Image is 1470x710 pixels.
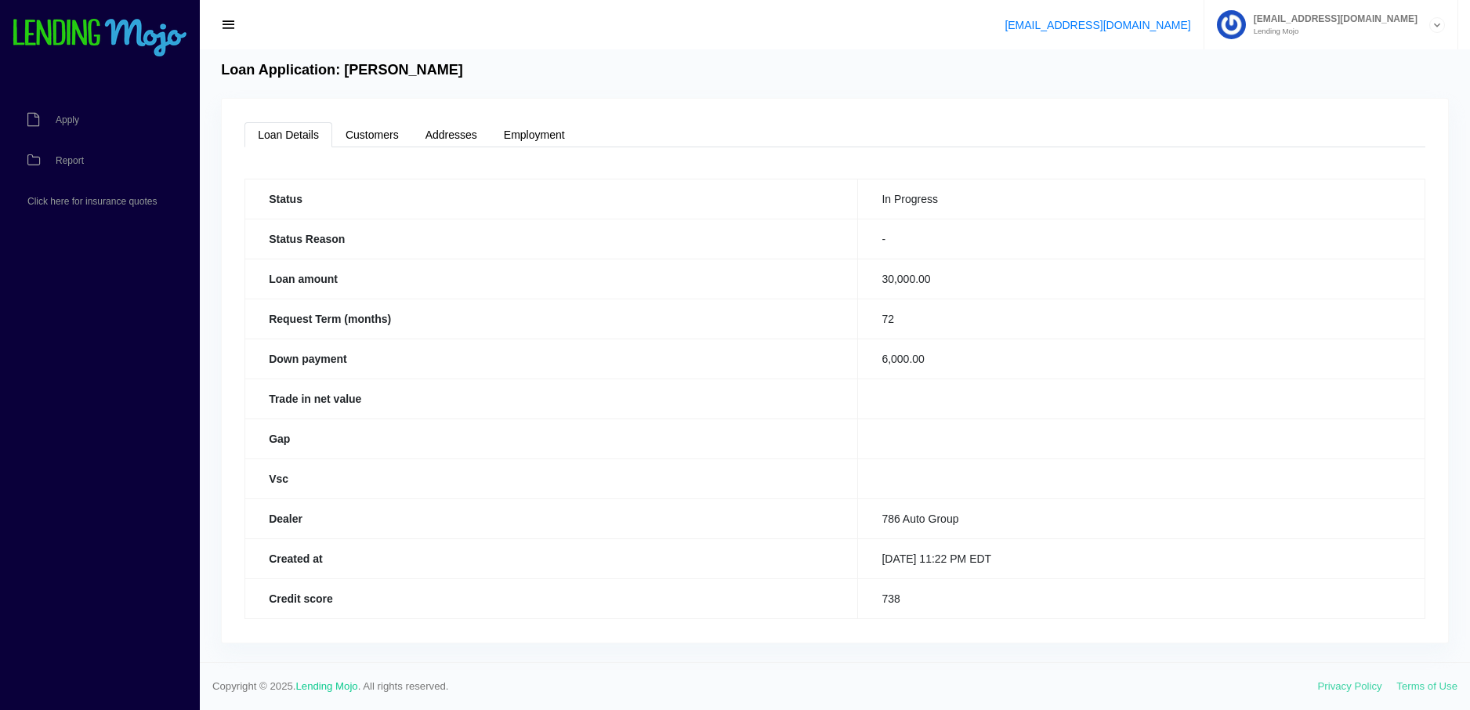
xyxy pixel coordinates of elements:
th: Vsc [245,458,858,498]
a: Loan Details [244,122,332,147]
th: Credit score [245,578,858,618]
a: Employment [491,122,578,147]
th: Dealer [245,498,858,538]
span: Report [56,156,84,165]
th: Trade in net value [245,379,858,418]
a: Addresses [412,122,491,147]
a: Privacy Policy [1318,680,1382,692]
td: 72 [858,299,1425,339]
th: Status Reason [245,219,858,259]
img: logo-small.png [12,19,188,58]
th: Created at [245,538,858,578]
span: Click here for insurance quotes [27,197,157,206]
td: 786 Auto Group [858,498,1425,538]
small: Lending Mojo [1246,27,1417,35]
a: [EMAIL_ADDRESS][DOMAIN_NAME] [1005,19,1190,31]
th: Down payment [245,339,858,379]
span: [EMAIL_ADDRESS][DOMAIN_NAME] [1246,14,1417,24]
span: Apply [56,115,79,125]
td: 6,000.00 [858,339,1425,379]
th: Gap [245,418,858,458]
td: [DATE] 11:22 PM EDT [858,538,1425,578]
th: Loan amount [245,259,858,299]
td: - [858,219,1425,259]
td: 30,000.00 [858,259,1425,299]
img: Profile image [1217,10,1246,39]
th: Status [245,179,858,219]
h4: Loan Application: [PERSON_NAME] [221,62,463,79]
th: Request Term (months) [245,299,858,339]
a: Lending Mojo [296,680,358,692]
span: Copyright © 2025. . All rights reserved. [212,679,1318,694]
td: 738 [858,578,1425,618]
a: Terms of Use [1396,680,1457,692]
td: In Progress [858,179,1425,219]
a: Customers [332,122,412,147]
